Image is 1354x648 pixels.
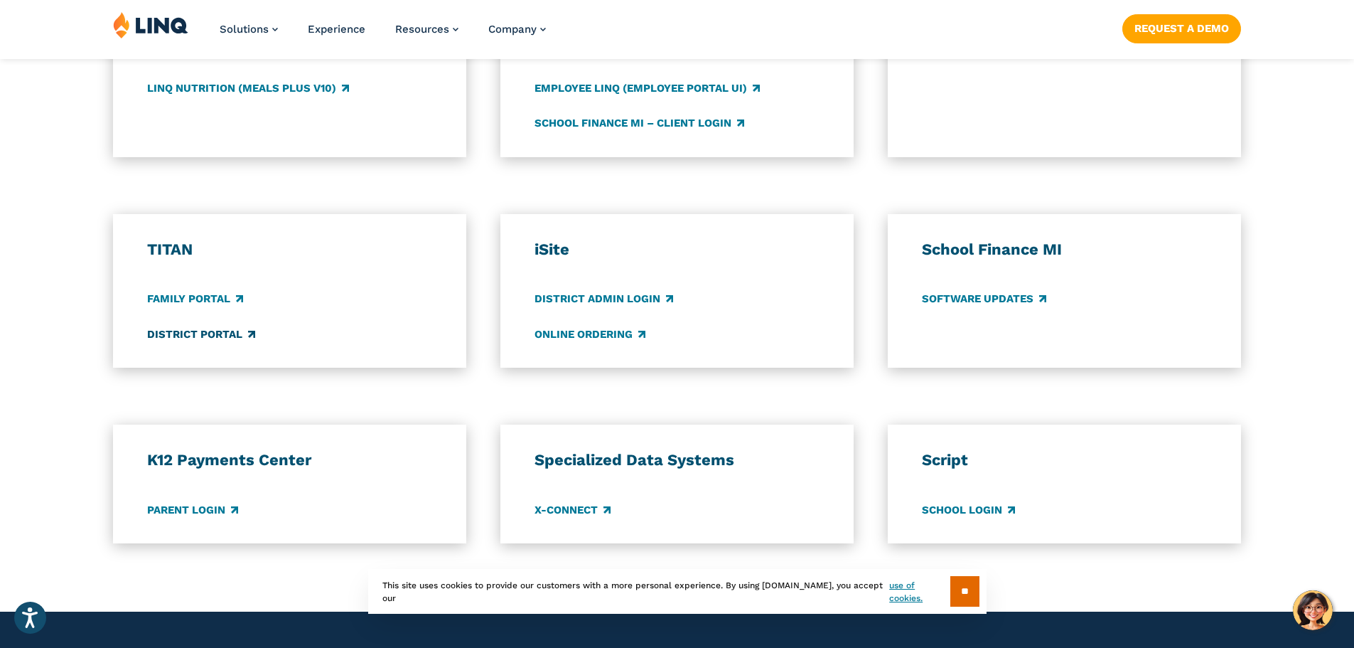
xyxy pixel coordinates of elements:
a: Experience [308,23,365,36]
a: Resources [395,23,458,36]
a: Parent Login [147,502,238,518]
h3: Specialized Data Systems [534,450,820,470]
h3: School Finance MI [922,240,1208,260]
h3: Script [922,450,1208,470]
span: Solutions [220,23,269,36]
a: Company [488,23,546,36]
a: Software Updates [922,292,1046,307]
h3: iSite [534,240,820,260]
a: District Portal [147,326,255,342]
a: Request a Demo [1122,14,1241,43]
a: Solutions [220,23,278,36]
a: School Login [922,502,1015,518]
img: LINQ | K‑12 Software [113,11,188,38]
button: Hello, have a question? Let’s chat. [1293,590,1333,630]
h3: TITAN [147,240,433,260]
a: Family Portal [147,292,243,307]
a: School Finance MI – Client Login [534,115,744,131]
a: X-Connect [534,502,611,518]
a: LINQ Nutrition (Meals Plus v10) [147,80,349,96]
div: This site uses cookies to provide our customers with a more personal experience. By using [DOMAIN... [368,569,987,614]
a: Online Ordering [534,326,645,342]
a: District Admin Login [534,292,673,307]
a: use of cookies. [889,579,950,605]
span: Company [488,23,537,36]
nav: Primary Navigation [220,11,546,58]
h3: K12 Payments Center [147,450,433,470]
nav: Button Navigation [1122,11,1241,43]
a: Employee LINQ (Employee Portal UI) [534,80,760,96]
span: Resources [395,23,449,36]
